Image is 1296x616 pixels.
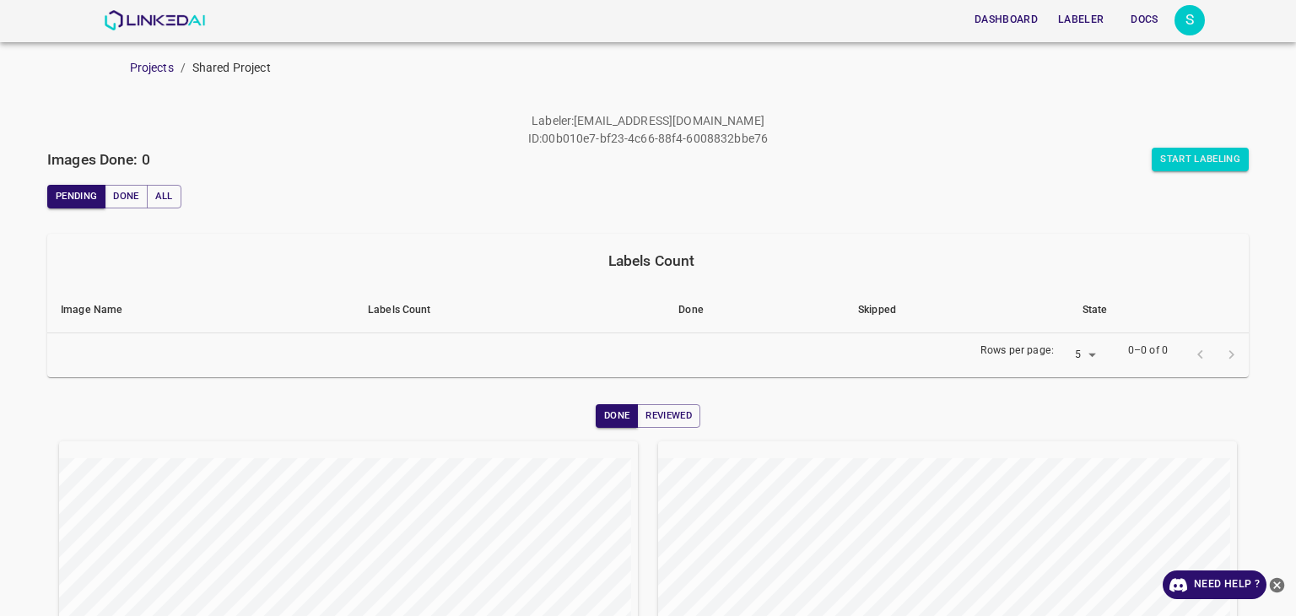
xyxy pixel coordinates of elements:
[130,59,1296,77] nav: breadcrumb
[147,185,181,208] button: All
[1069,288,1249,333] th: State
[532,112,574,130] p: Labeler :
[1051,6,1110,34] button: Labeler
[1048,3,1114,37] a: Labeler
[181,59,186,77] li: /
[1114,3,1174,37] a: Docs
[542,130,768,148] p: 00b010e7-bf23-4c66-88f4-6008832bbe76
[574,112,764,130] p: [EMAIL_ADDRESS][DOMAIN_NAME]
[1266,570,1288,599] button: close-help
[845,288,1069,333] th: Skipped
[596,404,638,428] button: Done
[964,3,1048,37] a: Dashboard
[1152,148,1249,171] button: Start Labeling
[1061,344,1101,367] div: 5
[1174,5,1205,35] div: S
[528,130,542,148] p: ID :
[130,61,174,74] a: Projects
[968,6,1045,34] button: Dashboard
[1117,6,1171,34] button: Docs
[980,343,1054,359] p: Rows per page:
[637,404,700,428] button: Reviewed
[1128,343,1168,359] p: 0–0 of 0
[105,185,147,208] button: Done
[47,288,354,333] th: Image Name
[354,288,665,333] th: Labels Count
[665,288,845,333] th: Done
[47,185,105,208] button: Pending
[61,249,1242,273] div: Labels Count
[1163,570,1266,599] a: Need Help ?
[104,10,206,30] img: LinkedAI
[192,59,271,77] p: Shared Project
[47,148,150,171] h6: Images Done: 0
[1174,5,1205,35] button: Open settings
